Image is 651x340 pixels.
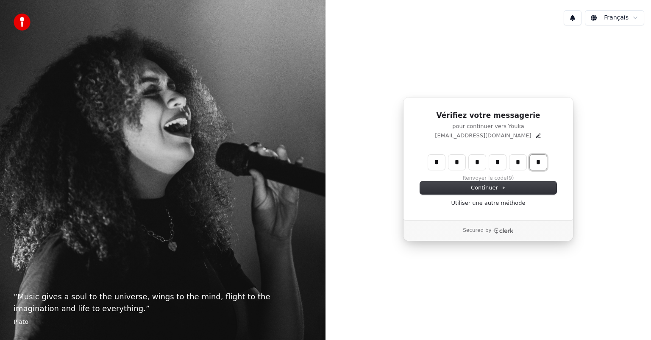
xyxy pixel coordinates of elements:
[14,14,31,31] img: youka
[535,132,542,139] button: Edit
[14,318,312,326] footer: Plato
[14,291,312,315] p: “ Music gives a soul to the universe, wings to the mind, flight to the imagination and life to ev...
[471,184,506,192] span: Continuer
[451,199,526,207] a: Utiliser une autre méthode
[420,123,556,130] p: pour continuer vers Youka
[428,155,445,170] input: Enter verification code. Digit 1
[448,155,465,170] input: Digit 2
[435,132,531,139] p: [EMAIL_ADDRESS][DOMAIN_NAME]
[463,227,491,234] p: Secured by
[420,181,556,194] button: Continuer
[509,155,526,170] input: Digit 5
[493,228,514,234] a: Clerk logo
[426,153,548,172] div: Verification code input
[489,155,506,170] input: Digit 4
[530,155,547,170] input: Digit 6
[469,155,486,170] input: Digit 3
[420,111,556,121] h1: Vérifiez votre messagerie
